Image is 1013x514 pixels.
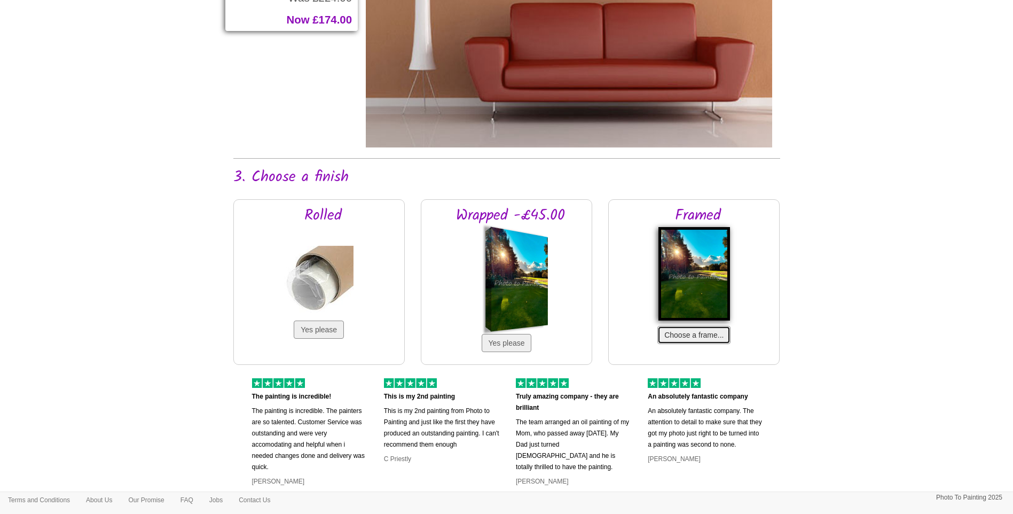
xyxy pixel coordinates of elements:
a: FAQ [172,492,201,508]
p: The painting is incredible. The painters are so talented. Customer Service was outstanding and we... [252,406,368,473]
p: The painting is incredible! [252,391,368,402]
p: This is my 2nd painting from Photo to Painting and just like the first they have produced an outs... [384,406,500,450]
p: C Priestly [384,454,500,465]
button: Choose a frame... [657,326,731,344]
a: Our Promise [120,492,172,508]
p: This is my 2nd painting [384,391,500,402]
span: £174.00 [312,14,352,26]
p: [PERSON_NAME] [252,476,368,487]
p: The team arranged an oil painting of my Mom, who passed away [DATE]. My Dad just turned [DEMOGRAP... [516,417,632,473]
p: Truly amazing company - they are brilliant [516,391,632,414]
h2: 3. Choose a finish [233,169,780,186]
a: Contact Us [231,492,278,508]
img: 5 of out 5 stars [384,378,437,388]
h2: Wrapped - [445,208,576,224]
img: 5 of out 5 stars [252,378,305,388]
p: An absolutely fantastic company [648,391,764,402]
img: 5 of out 5 stars [516,378,569,388]
h2: Framed [633,208,763,224]
span: Now [287,14,310,26]
p: An absolutely fantastic company. The attention to detail to make sure that they got my photo just... [648,406,764,450]
img: Rolled in a tube [284,246,354,315]
button: Yes please [294,321,344,339]
p: [PERSON_NAME] [648,454,764,465]
button: Yes please [482,334,532,352]
p: Photo To Painting 2025 [936,492,1002,503]
a: About Us [78,492,120,508]
img: Framed [658,227,730,321]
img: 5 of out 5 stars [648,378,701,388]
span: £45.00 [521,204,565,228]
a: Jobs [201,492,231,508]
p: [PERSON_NAME] [516,476,632,487]
h2: Rolled [258,208,388,224]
